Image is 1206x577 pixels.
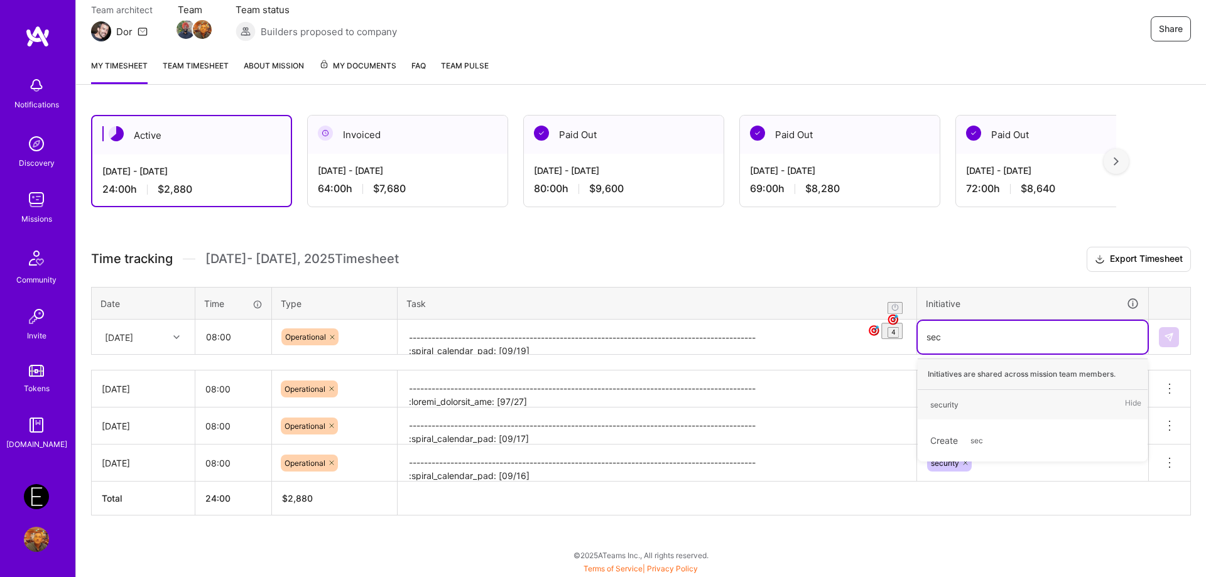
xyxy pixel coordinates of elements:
[173,334,180,340] i: icon Chevron
[24,413,49,438] img: guide book
[178,19,194,40] a: Team Member Avatar
[102,164,281,178] div: [DATE] - [DATE]
[584,564,643,573] a: Terms of Service
[27,329,46,342] div: Invite
[261,25,397,38] span: Builders proposed to company
[964,432,989,449] span: sec
[21,527,52,552] a: User Avatar
[1151,16,1191,41] button: Share
[21,243,52,273] img: Community
[589,182,624,195] span: $9,600
[193,20,212,39] img: Team Member Avatar
[956,116,1156,154] div: Paid Out
[24,187,49,212] img: teamwork
[91,21,111,41] img: Team Architect
[373,182,406,195] span: $7,680
[138,26,148,36] i: icon Mail
[205,251,399,267] span: [DATE] - [DATE] , 2025 Timesheet
[195,372,271,406] input: HH:MM
[1087,247,1191,272] button: Export Timesheet
[931,458,959,468] span: security
[24,131,49,156] img: discovery
[319,59,396,73] span: My Documents
[918,359,1148,390] div: Initiatives are shared across mission team members.
[534,164,714,177] div: [DATE] - [DATE]
[105,330,133,343] div: [DATE]
[740,116,940,154] div: Paid Out
[411,59,426,84] a: FAQ
[116,25,133,38] div: Dor
[236,3,397,16] span: Team status
[966,182,1146,195] div: 72:00 h
[195,482,272,515] th: 24:00
[930,398,959,411] div: security
[91,59,148,84] a: My timesheet
[102,456,185,470] div: [DATE]
[318,164,497,177] div: [DATE] - [DATE]
[399,446,915,480] textarea: -------------------------------------------------------------------------------------------- :spi...
[14,98,59,111] div: Notifications
[109,126,124,141] img: Active
[584,564,698,573] span: |
[29,365,44,377] img: tokens
[399,321,915,354] textarea: To enrich screen reader interactions, please activate Accessibility in Grammarly extension settings
[204,297,263,310] div: Time
[178,3,210,16] span: Team
[163,59,229,84] a: Team timesheet
[534,126,549,141] img: Paid Out
[1164,332,1174,342] img: Submit
[92,482,195,515] th: Total
[441,61,489,70] span: Team Pulse
[750,126,765,141] img: Paid Out
[236,21,256,41] img: Builders proposed to company
[1125,396,1141,413] span: Hide
[102,382,185,396] div: [DATE]
[441,59,489,84] a: Team Pulse
[195,409,271,443] input: HH:MM
[244,59,304,84] a: About Mission
[924,426,1141,455] div: Create
[966,164,1146,177] div: [DATE] - [DATE]
[92,116,291,154] div: Active
[21,484,52,509] a: Endeavor: Onlocation Mobile/Security- 3338TSV275
[319,59,396,84] a: My Documents
[805,182,840,195] span: $8,280
[750,182,930,195] div: 69:00 h
[6,438,67,451] div: [DOMAIN_NAME]
[318,182,497,195] div: 64:00 h
[399,409,915,443] textarea: -------------------------------------------------------------------------------------------- :spi...
[398,287,917,320] th: Task
[25,25,50,48] img: logo
[195,446,271,480] input: HH:MM
[966,126,981,141] img: Paid Out
[91,251,173,267] span: Time tracking
[272,287,398,320] th: Type
[308,116,508,154] div: Invoiced
[21,212,52,225] div: Missions
[750,164,930,177] div: [DATE] - [DATE]
[1159,23,1183,35] span: Share
[1114,157,1119,166] img: right
[24,304,49,329] img: Invite
[285,332,326,342] span: Operational
[177,20,195,39] img: Team Member Avatar
[524,116,724,154] div: Paid Out
[24,73,49,98] img: bell
[102,419,185,433] div: [DATE]
[285,458,325,468] span: Operational
[1095,253,1105,266] i: icon Download
[194,19,210,40] a: Team Member Avatar
[158,183,192,196] span: $2,880
[534,182,714,195] div: 80:00 h
[19,156,55,170] div: Discovery
[102,183,281,196] div: 24:00 h
[24,484,49,509] img: Endeavor: Onlocation Mobile/Security- 3338TSV275
[91,3,153,16] span: Team architect
[24,527,49,552] img: User Avatar
[75,539,1206,571] div: © 2025 ATeams Inc., All rights reserved.
[399,372,915,406] textarea: -------------------------------------------------------------------------------------------- :lor...
[24,382,50,395] div: Tokens
[647,564,698,573] a: Privacy Policy
[92,287,195,320] th: Date
[1021,182,1055,195] span: $8,640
